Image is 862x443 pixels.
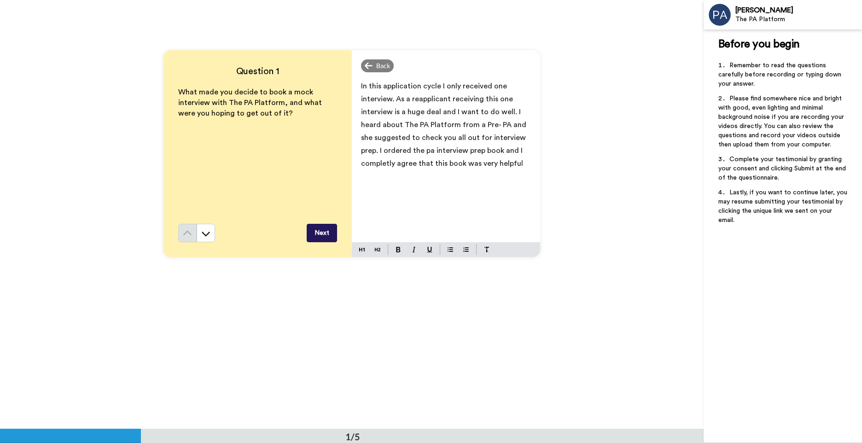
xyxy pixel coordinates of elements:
[709,4,731,26] img: Profile Image
[361,59,394,72] div: Back
[718,156,848,181] span: Complete your testimonial by granting your consent and clicking Submit at the end of the question...
[361,82,528,167] span: In this application cycle I only received one interview. As a reapplicant receiving this one inte...
[735,6,862,15] div: [PERSON_NAME]
[178,65,337,78] h4: Question 1
[412,247,416,252] img: italic-mark.svg
[178,88,324,117] span: What made you decide to book a mock interview with The PA Platform, and what were you hoping to g...
[396,247,401,252] img: bold-mark.svg
[718,95,846,148] span: Please find somewhere nice and bright with good, even lighting and minimal background noise if yo...
[307,224,337,242] button: Next
[718,62,843,87] span: Remember to read the questions carefully before recording or typing down your answer.
[331,430,375,443] div: 1/5
[448,246,453,253] img: bulleted-block.svg
[718,189,849,223] span: Lastly, if you want to continue later, you may resume submitting your testimonial by clicking the...
[375,246,380,253] img: heading-two-block.svg
[359,246,365,253] img: heading-one-block.svg
[376,61,390,70] span: Back
[484,247,489,252] img: clear-format.svg
[735,16,862,23] div: The PA Platform
[427,247,432,252] img: underline-mark.svg
[718,39,800,50] span: Before you begin
[463,246,469,253] img: numbered-block.svg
